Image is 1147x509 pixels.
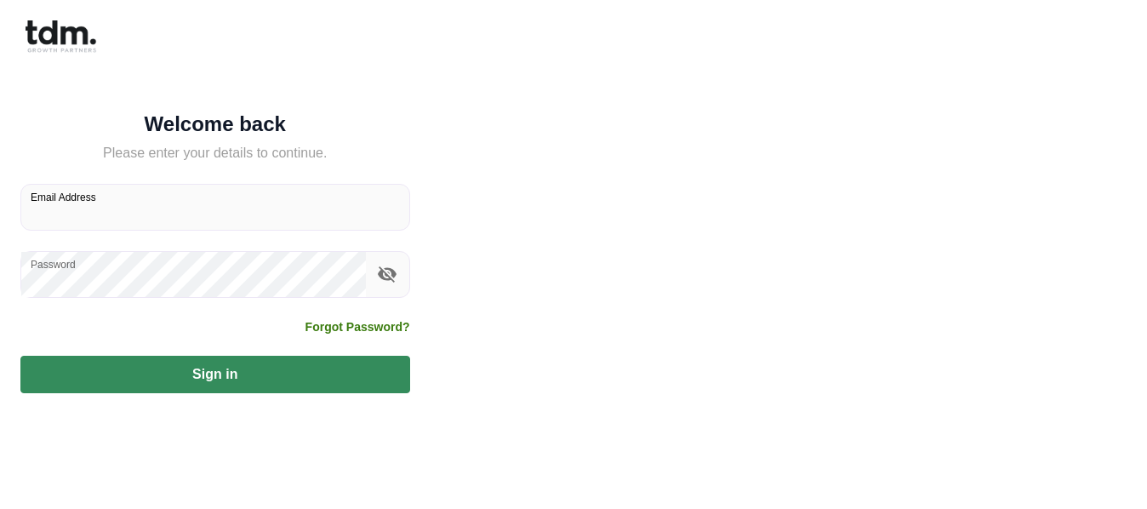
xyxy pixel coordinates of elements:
label: Email Address [31,190,96,204]
label: Password [31,257,76,272]
button: toggle password visibility [373,260,402,289]
h5: Welcome back [20,116,410,133]
h5: Please enter your details to continue. [20,143,410,163]
a: Forgot Password? [305,318,410,335]
button: Sign in [20,356,410,393]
